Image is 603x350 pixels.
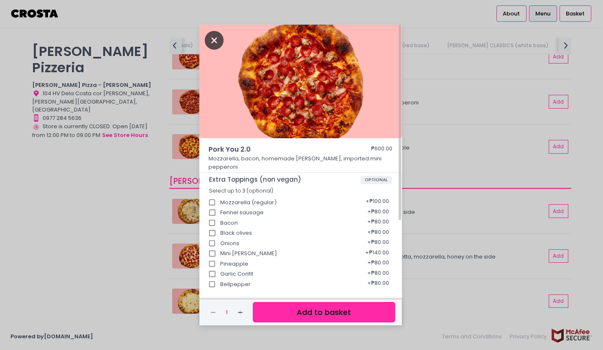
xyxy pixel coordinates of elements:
[365,225,392,241] div: + ₱80.00
[363,246,392,261] div: + ₱140.00
[371,145,392,155] div: ₱600.00
[365,256,392,272] div: + ₱80.00
[365,205,392,221] div: + ₱80.00
[365,236,392,251] div: + ₱80.00
[365,215,392,231] div: + ₱80.00
[253,302,395,322] button: Add to basket
[365,266,392,282] div: + ₱80.00
[209,145,346,155] span: Pork You 2.0
[209,187,273,194] span: Select up to 3 (optional)
[209,155,392,171] p: Mozzarella, bacon, homemade [PERSON_NAME], imported mini pepperoni
[363,287,392,302] div: + ₱120.00
[209,176,361,183] span: Extra Toppings (non vegan)
[199,25,402,138] img: Pork You 2.0
[361,176,392,184] span: OPTIONAL
[205,36,224,44] button: Close
[363,195,392,211] div: + ₱100.00
[365,276,392,292] div: + ₱80.00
